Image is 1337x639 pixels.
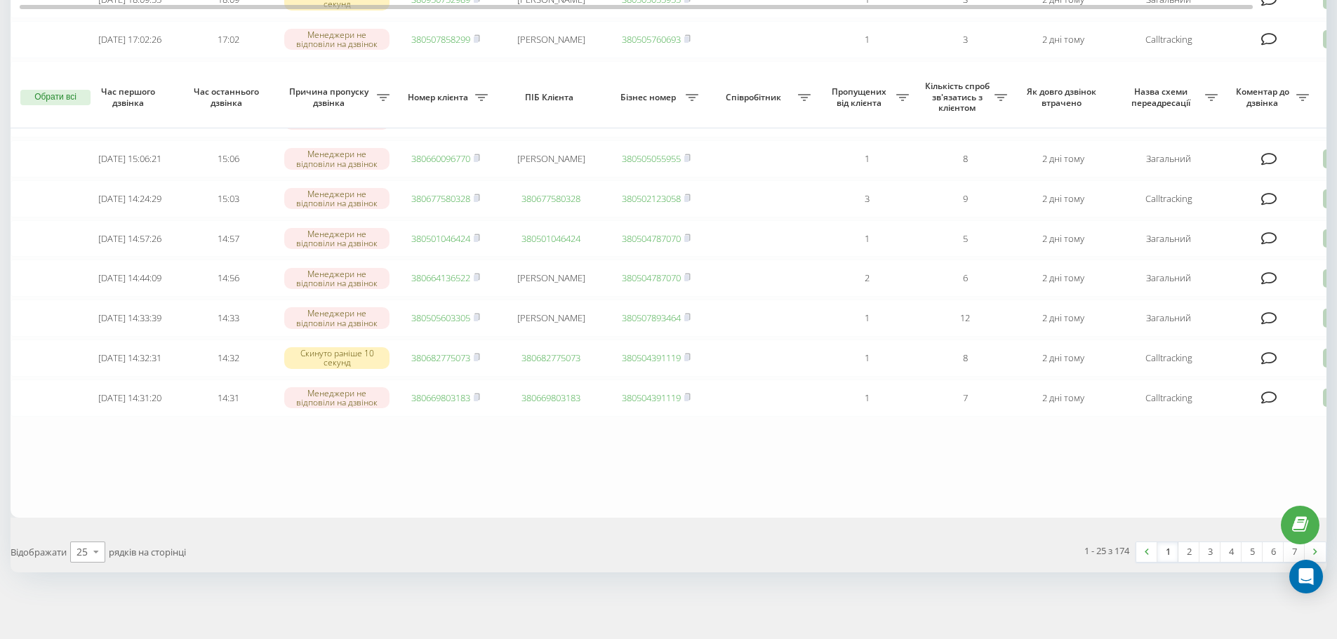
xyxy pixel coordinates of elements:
[1014,180,1112,217] td: 2 дні тому
[81,379,179,417] td: [DATE] 14:31:20
[495,300,607,337] td: [PERSON_NAME]
[495,260,607,297] td: [PERSON_NAME]
[1112,339,1225,377] td: Calltracking
[521,192,580,205] a: 380677580328
[1084,544,1129,558] div: 1 - 25 з 174
[81,21,179,58] td: [DATE] 17:02:26
[1112,220,1225,257] td: Загальний
[1263,542,1284,562] a: 6
[495,21,607,58] td: [PERSON_NAME]
[916,339,1014,377] td: 8
[1014,379,1112,417] td: 2 дні тому
[190,86,266,108] span: Час останнього дзвінка
[284,86,377,108] span: Причина пропуску дзвінка
[81,300,179,337] td: [DATE] 14:33:39
[284,29,390,50] div: Менеджери не відповіли на дзвінок
[284,148,390,169] div: Менеджери не відповіли на дзвінок
[614,92,686,103] span: Бізнес номер
[818,300,916,337] td: 1
[818,61,916,98] td: 2
[411,232,470,245] a: 380501046424
[1112,61,1225,98] td: Загальний
[404,92,475,103] span: Номер клієнта
[1014,61,1112,98] td: 2 дні тому
[1014,300,1112,337] td: 2 дні тому
[179,300,277,337] td: 14:33
[818,379,916,417] td: 1
[916,300,1014,337] td: 12
[923,81,995,114] span: Кількість спроб зв'язатись з клієнтом
[916,140,1014,177] td: 8
[1014,339,1112,377] td: 2 дні тому
[818,220,916,257] td: 1
[495,140,607,177] td: [PERSON_NAME]
[1157,542,1178,562] a: 1
[411,152,470,165] a: 380660096770
[1220,542,1242,562] a: 4
[1014,140,1112,177] td: 2 дні тому
[11,546,67,558] span: Відображати
[818,21,916,58] td: 1
[92,86,168,108] span: Час першого дзвінка
[622,192,681,205] a: 380502123058
[1112,379,1225,417] td: Calltracking
[916,220,1014,257] td: 5
[179,379,277,417] td: 14:31
[1242,542,1263,562] a: 5
[1112,180,1225,217] td: Calltracking
[622,232,681,245] a: 380504787070
[916,379,1014,417] td: 7
[1025,86,1101,108] span: Як довго дзвінок втрачено
[411,351,470,364] a: 380682775073
[1199,542,1220,562] a: 3
[1289,560,1323,593] div: Open Intercom Messenger
[284,188,390,209] div: Менеджери не відповіли на дзвінок
[411,271,470,284] a: 380664136522
[411,33,470,46] a: 380507858299
[411,311,470,324] a: 380505603305
[179,140,277,177] td: 15:06
[521,391,580,404] a: 380669803183
[916,260,1014,297] td: 6
[284,228,390,249] div: Менеджери не відповіли на дзвінок
[179,61,277,98] td: 16:45
[818,140,916,177] td: 1
[1112,300,1225,337] td: Загальний
[916,21,1014,58] td: 3
[179,21,277,58] td: 17:02
[622,351,681,364] a: 380504391119
[1014,21,1112,58] td: 2 дні тому
[179,180,277,217] td: 15:03
[81,220,179,257] td: [DATE] 14:57:26
[179,260,277,297] td: 14:56
[622,152,681,165] a: 380505055955
[179,220,277,257] td: 14:57
[1112,21,1225,58] td: Calltracking
[622,391,681,404] a: 380504391119
[818,339,916,377] td: 1
[1014,220,1112,257] td: 2 дні тому
[109,546,186,558] span: рядків на сторінці
[1014,260,1112,297] td: 2 дні тому
[507,92,595,103] span: ПІБ Клієнта
[521,351,580,364] a: 380682775073
[411,391,470,404] a: 380669803183
[1232,86,1296,108] span: Коментар до дзвінка
[825,86,896,108] span: Пропущених від клієнта
[1112,140,1225,177] td: Загальний
[916,180,1014,217] td: 9
[1178,542,1199,562] a: 2
[1119,86,1205,108] span: Назва схеми переадресації
[818,260,916,297] td: 2
[81,260,179,297] td: [DATE] 14:44:09
[81,61,179,98] td: [DATE] 16:10:58
[81,180,179,217] td: [DATE] 14:24:29
[179,339,277,377] td: 14:32
[81,140,179,177] td: [DATE] 15:06:21
[284,347,390,368] div: Скинуто раніше 10 секунд
[818,180,916,217] td: 3
[77,545,88,559] div: 25
[622,271,681,284] a: 380504787070
[495,61,607,98] td: [PERSON_NAME]
[1112,260,1225,297] td: Загальний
